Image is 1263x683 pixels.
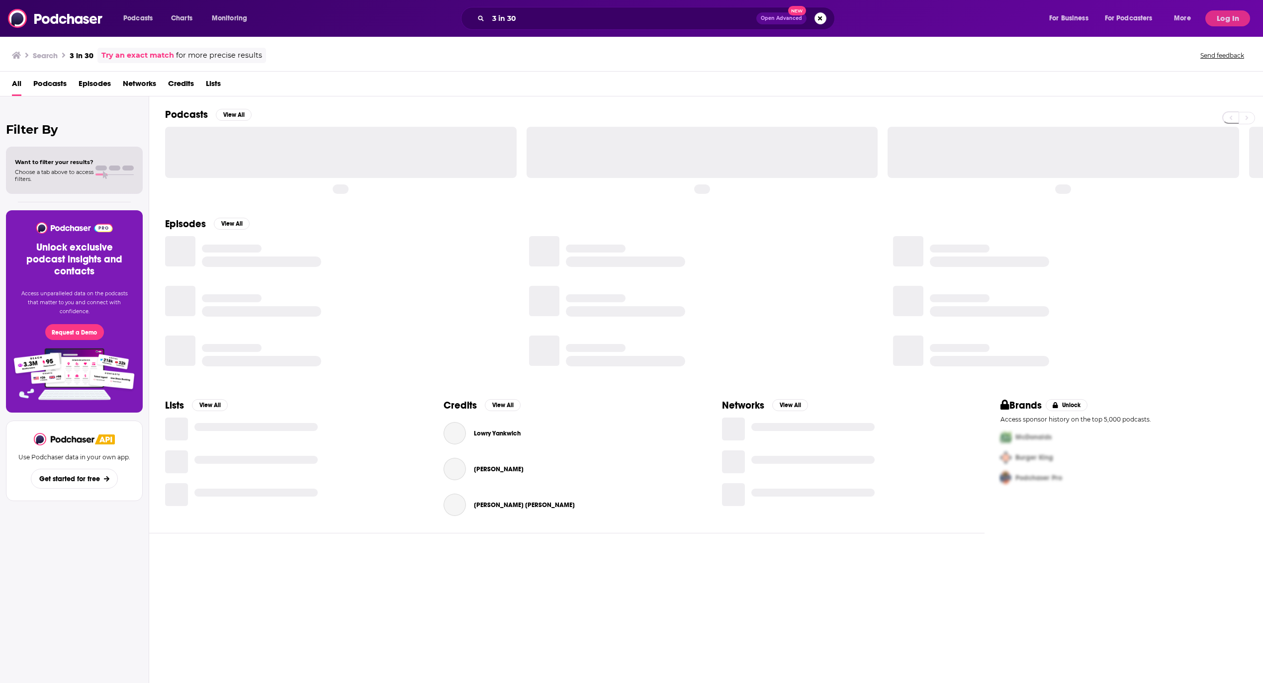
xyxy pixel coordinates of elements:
[444,422,466,444] a: Lowry Yankwich
[1015,453,1053,462] span: Burger King
[39,475,100,483] span: Get started for free
[15,159,93,166] span: Want to filter your results?
[722,399,764,412] h2: Networks
[205,10,260,26] button: open menu
[95,434,115,444] img: Podchaser API banner
[18,289,131,316] p: Access unparalleled data on the podcasts that matter to you and connect with confidence.
[788,6,806,15] span: New
[756,12,807,24] button: Open AdvancedNew
[165,108,252,121] a: PodcastsView All
[722,399,808,412] a: NetworksView All
[1098,10,1167,26] button: open menu
[192,399,228,411] button: View All
[1174,11,1191,25] span: More
[34,433,95,445] img: Podchaser - Follow, Share and Rate Podcasts
[996,427,1015,447] img: First Pro Logo
[33,76,67,96] a: Podcasts
[996,468,1015,488] img: Third Pro Logo
[33,51,58,60] h3: Search
[1015,474,1062,482] span: Podchaser Pro
[474,501,575,509] a: Elizabeth Kennedy Bayer
[474,465,524,473] span: [PERSON_NAME]
[165,399,228,412] a: ListsView All
[12,76,21,96] a: All
[474,501,575,509] span: [PERSON_NAME] [PERSON_NAME]
[1000,416,1247,423] p: Access sponsor history on the top 5,000 podcasts.
[1015,433,1052,441] span: McDonalds
[996,447,1015,468] img: Second Pro Logo
[171,11,192,25] span: Charts
[488,10,756,26] input: Search podcasts, credits, & more...
[1205,10,1250,26] button: Log In
[444,489,690,521] button: Elizabeth Kennedy BayerElizabeth Kennedy Bayer
[123,11,153,25] span: Podcasts
[176,50,262,61] span: for more precise results
[165,218,250,230] a: EpisodesView All
[206,76,221,96] a: Lists
[35,222,113,234] img: Podchaser - Follow, Share and Rate Podcasts
[214,218,250,230] button: View All
[123,76,156,96] a: Networks
[1197,51,1247,60] button: Send feedback
[1000,399,1042,412] h2: Brands
[116,10,166,26] button: open menu
[474,429,521,437] a: Lowry Yankwich
[474,465,524,473] a: Jason Nunez
[168,76,194,96] a: Credits
[212,11,247,25] span: Monitoring
[444,458,466,480] a: Jason Nunez
[470,7,844,30] div: Search podcasts, credits, & more...
[1049,11,1088,25] span: For Business
[444,399,477,412] h2: Credits
[165,399,184,412] h2: Lists
[31,469,118,489] button: Get started for free
[165,10,198,26] a: Charts
[1046,399,1088,411] button: Unlock
[79,76,111,96] a: Episodes
[70,51,93,60] h3: 3 in 30
[444,494,466,516] a: Elizabeth Kennedy Bayer
[15,169,93,182] span: Choose a tab above to access filters.
[6,122,143,137] h2: Filter By
[18,453,130,461] p: Use Podchaser data in your own app.
[1105,11,1153,25] span: For Podcasters
[444,418,690,449] button: Lowry YankwichLowry Yankwich
[101,50,174,61] a: Try an exact match
[165,218,206,230] h2: Episodes
[1042,10,1101,26] button: open menu
[1167,10,1203,26] button: open menu
[165,108,208,121] h2: Podcasts
[10,348,138,401] img: Pro Features
[761,16,802,21] span: Open Advanced
[18,242,131,277] h3: Unlock exclusive podcast insights and contacts
[8,9,103,28] img: Podchaser - Follow, Share and Rate Podcasts
[444,399,521,412] a: CreditsView All
[45,324,104,340] button: Request a Demo
[216,109,252,121] button: View All
[772,399,808,411] button: View All
[444,453,690,485] button: Jason NunezJason Nunez
[485,399,521,411] button: View All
